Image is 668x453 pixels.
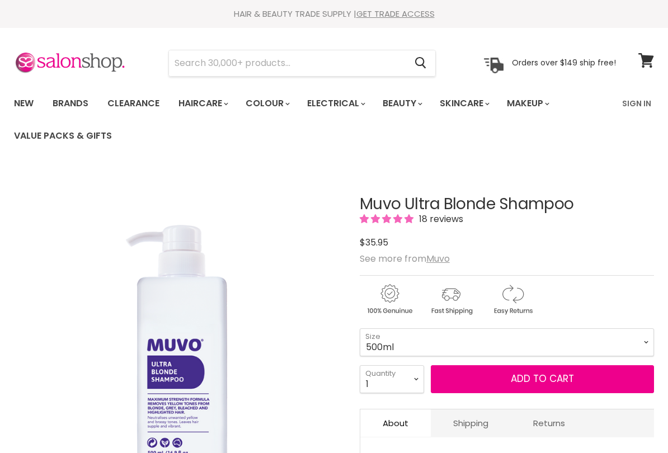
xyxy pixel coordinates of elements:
[6,92,42,115] a: New
[237,92,297,115] a: Colour
[360,365,424,393] select: Quantity
[416,213,463,225] span: 18 reviews
[360,252,450,265] span: See more from
[356,8,435,20] a: GET TRADE ACCESS
[483,282,542,317] img: returns.gif
[169,50,406,76] input: Search
[6,87,615,152] ul: Main menu
[44,92,97,115] a: Brands
[170,92,235,115] a: Haircare
[168,50,436,77] form: Product
[431,365,654,393] button: Add to cart
[99,92,168,115] a: Clearance
[431,92,496,115] a: Skincare
[431,409,511,437] a: Shipping
[6,124,120,148] a: Value Packs & Gifts
[421,282,481,317] img: shipping.gif
[426,252,450,265] a: Muvo
[406,50,435,76] button: Search
[511,372,574,385] span: Add to cart
[360,213,416,225] span: 4.89 stars
[360,196,654,213] h1: Muvo Ultra Blonde Shampoo
[360,409,431,437] a: About
[360,236,388,249] span: $35.95
[299,92,372,115] a: Electrical
[360,282,419,317] img: genuine.gif
[511,409,587,437] a: Returns
[374,92,429,115] a: Beauty
[615,92,658,115] a: Sign In
[498,92,556,115] a: Makeup
[512,58,616,68] p: Orders over $149 ship free!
